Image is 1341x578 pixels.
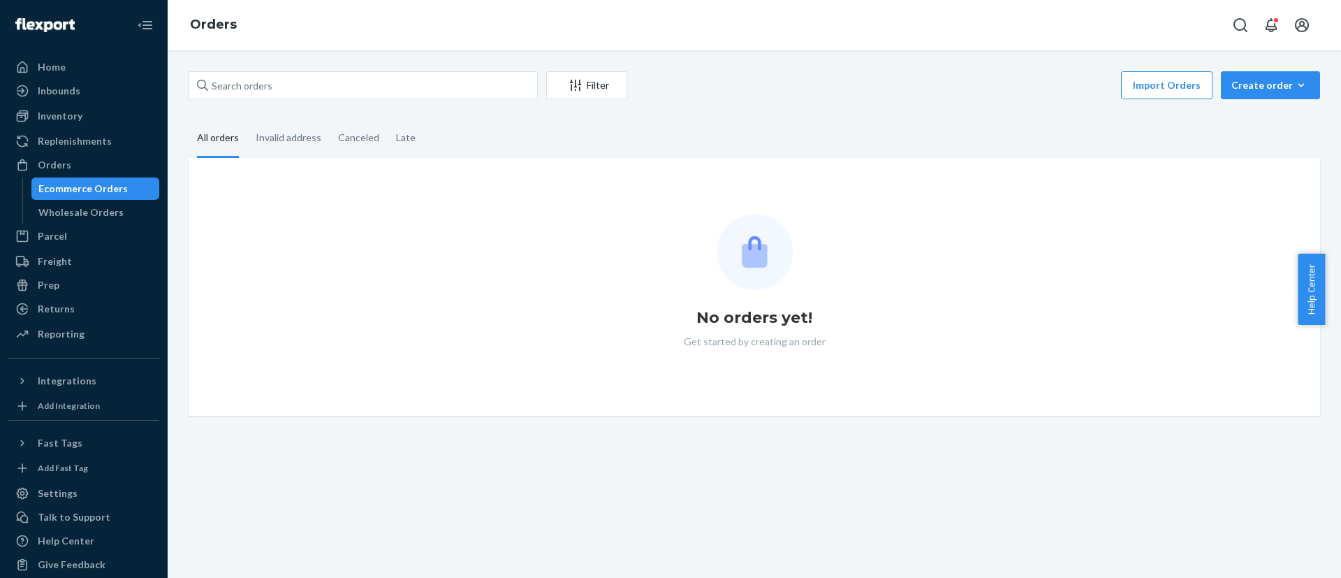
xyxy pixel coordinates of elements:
[38,278,59,292] div: Prep
[38,158,71,172] div: Orders
[8,482,159,505] a: Settings
[1226,11,1254,39] button: Open Search Box
[8,154,159,176] a: Orders
[696,307,812,329] h1: No orders yet!
[1288,11,1316,39] button: Open account menu
[189,71,538,99] input: Search orders
[38,84,80,98] div: Inbounds
[8,554,159,576] button: Give Feedback
[546,71,627,99] button: Filter
[8,370,159,392] button: Integrations
[38,400,100,412] div: Add Integration
[38,374,96,388] div: Integrations
[8,80,159,102] a: Inbounds
[179,5,248,45] ol: breadcrumbs
[8,105,159,127] a: Inventory
[8,530,159,552] a: Help Center
[38,486,78,500] div: Settings
[338,120,379,156] div: Canceled
[8,323,159,345] a: Reporting
[8,274,159,296] a: Prep
[8,298,159,320] a: Returns
[38,205,124,219] div: Wholesale Orders
[8,398,159,414] a: Add Integration
[38,229,67,243] div: Parcel
[131,11,159,39] button: Close Navigation
[256,120,321,156] div: Invalid address
[31,201,160,224] a: Wholesale Orders
[1257,11,1285,39] button: Open notifications
[1298,254,1325,325] button: Help Center
[8,56,159,78] a: Home
[38,327,85,341] div: Reporting
[547,78,626,92] div: Filter
[38,534,94,548] div: Help Center
[38,254,72,268] div: Freight
[38,134,112,148] div: Replenishments
[684,335,826,349] p: Get started by creating an order
[38,109,82,123] div: Inventory
[8,225,159,247] a: Parcel
[717,214,793,290] img: Empty list
[1221,71,1320,99] button: Create order
[38,60,66,74] div: Home
[8,432,159,454] button: Fast Tags
[8,506,159,528] a: Talk to Support
[38,436,82,450] div: Fast Tags
[197,120,239,158] div: All orders
[1121,71,1212,99] button: Import Orders
[38,510,110,524] div: Talk to Support
[38,302,75,316] div: Returns
[38,462,88,474] div: Add Fast Tag
[8,130,159,152] a: Replenishments
[15,18,75,32] img: Flexport logo
[1231,78,1310,92] div: Create order
[38,558,105,572] div: Give Feedback
[38,182,128,196] div: Ecommerce Orders
[8,250,159,273] a: Freight
[396,120,416,156] div: Late
[31,178,160,200] a: Ecommerce Orders
[190,17,237,32] a: Orders
[8,460,159,477] a: Add Fast Tag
